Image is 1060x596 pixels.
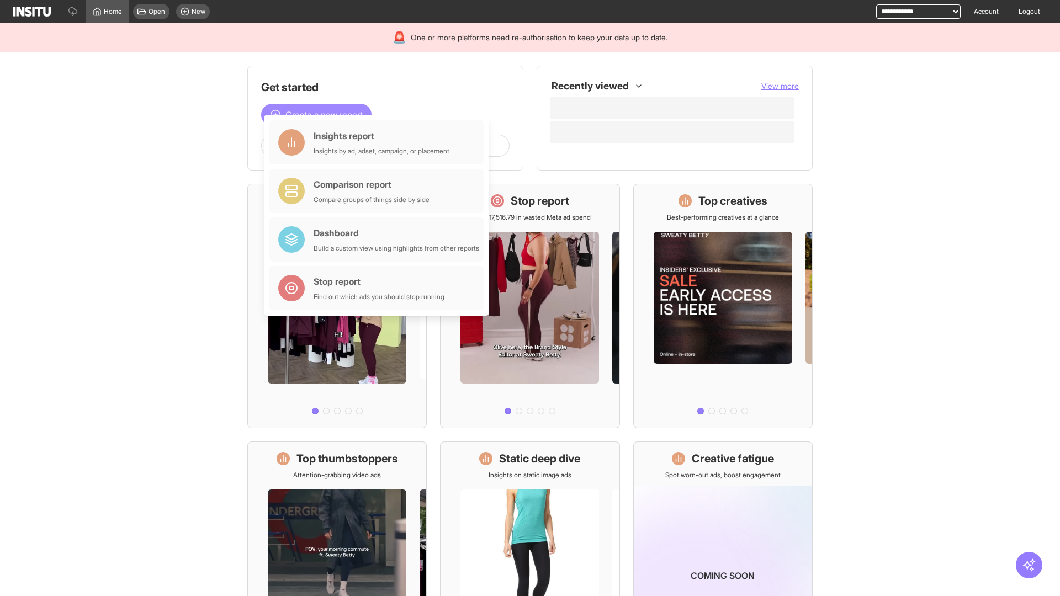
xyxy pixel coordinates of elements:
div: Compare groups of things side by side [314,195,430,204]
p: Attention-grabbing video ads [293,471,381,480]
span: Home [104,7,122,16]
p: Save £17,516.79 in wasted Meta ad spend [469,213,591,222]
p: Insights on static image ads [489,471,571,480]
h1: Stop report [511,193,569,209]
h1: Top creatives [698,193,767,209]
img: Logo [13,7,51,17]
h1: Static deep dive [499,451,580,466]
div: 🚨 [393,30,406,45]
h1: Get started [261,79,510,95]
a: Top creativesBest-performing creatives at a glance [633,184,813,428]
div: Comparison report [314,178,430,191]
div: Dashboard [314,226,479,240]
h1: Top thumbstoppers [296,451,398,466]
span: One or more platforms need re-authorisation to keep your data up to date. [411,32,667,43]
div: Find out which ads you should stop running [314,292,444,301]
div: Insights report [314,129,449,142]
span: New [192,7,205,16]
div: Stop report [314,275,444,288]
span: View more [761,81,799,91]
a: What's live nowSee all active ads instantly [247,184,427,428]
p: Best-performing creatives at a glance [667,213,779,222]
a: Stop reportSave £17,516.79 in wasted Meta ad spend [440,184,619,428]
div: Build a custom view using highlights from other reports [314,244,479,253]
div: Insights by ad, adset, campaign, or placement [314,147,449,156]
button: Create a new report [261,104,372,126]
button: View more [761,81,799,92]
span: Create a new report [285,108,363,121]
span: Open [149,7,165,16]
